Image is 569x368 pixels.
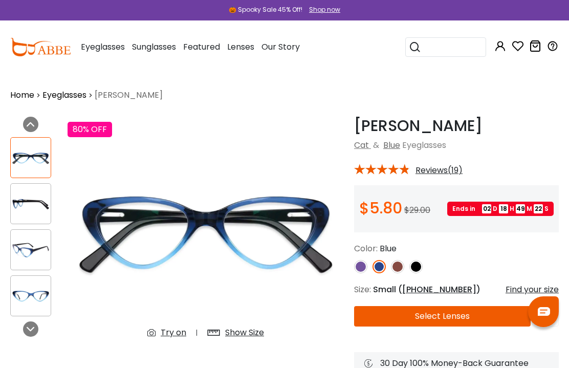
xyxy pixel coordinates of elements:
[95,89,163,101] span: [PERSON_NAME]
[534,204,543,213] span: 22
[493,204,497,213] span: D
[42,89,86,101] a: Eyeglasses
[229,5,302,14] div: 🎃 Spooky Sale 45% Off!
[183,41,220,53] span: Featured
[354,284,371,295] span: Size:
[452,204,480,213] span: Ends in
[304,5,340,14] a: Shop now
[402,284,476,295] span: [PHONE_NUMBER]
[516,204,525,213] span: 49
[527,204,532,213] span: M
[354,243,378,254] span: Color:
[482,204,491,213] span: 02
[81,41,125,53] span: Eyeglasses
[415,166,463,175] span: Reviews(19)
[506,284,559,296] div: Find your size
[371,139,381,151] span: &
[10,38,71,56] img: abbeglasses.com
[354,306,531,327] button: Select Lenses
[68,122,112,137] div: 80% OFF
[11,194,51,214] img: Hannah Blue Acetate Eyeglasses , SpringHinges , UniversalBridgeFit Frames from ABBE Glasses
[11,286,51,306] img: Hannah Blue Acetate Eyeglasses , SpringHinges , UniversalBridgeFit Frames from ABBE Glasses
[161,327,186,339] div: Try on
[309,5,340,14] div: Shop now
[11,148,51,168] img: Hannah Blue Acetate Eyeglasses , SpringHinges , UniversalBridgeFit Frames from ABBE Glasses
[10,89,34,101] a: Home
[68,117,344,347] img: Hannah Blue Acetate Eyeglasses , SpringHinges , UniversalBridgeFit Frames from ABBE Glasses
[404,204,430,216] span: $29.00
[380,243,397,254] span: Blue
[225,327,264,339] div: Show Size
[538,307,550,316] img: chat
[227,41,254,53] span: Lenses
[359,197,402,219] span: $5.80
[11,240,51,260] img: Hannah Blue Acetate Eyeglasses , SpringHinges , UniversalBridgeFit Frames from ABBE Glasses
[383,139,400,151] a: Blue
[354,117,559,135] h1: [PERSON_NAME]
[499,204,508,213] span: 18
[132,41,176,53] span: Sunglasses
[354,139,369,151] a: Cat
[510,204,514,213] span: H
[373,284,480,295] span: Small ( )
[261,41,300,53] span: Our Story
[402,139,446,151] span: Eyeglasses
[544,204,549,213] span: S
